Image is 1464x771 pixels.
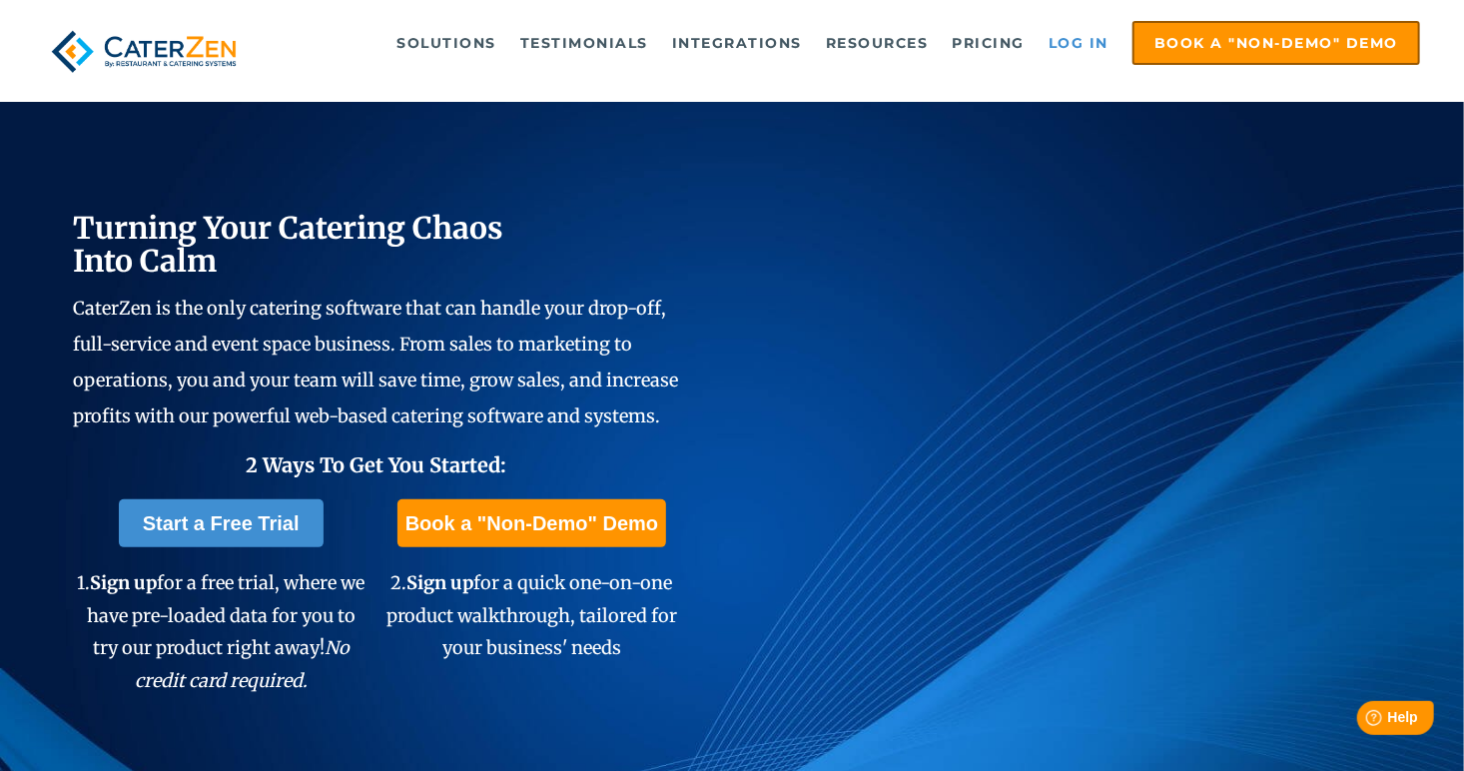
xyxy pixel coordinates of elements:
a: Solutions [387,23,507,63]
a: Book a "Non-Demo" Demo [397,499,666,547]
a: Resources [816,23,939,63]
span: 1. for a free trial, where we have pre-loaded data for you to try our product right away! [77,571,365,691]
div: Navigation Menu [280,21,1420,65]
span: CaterZen is the only catering software that can handle your drop-off, full-service and event spac... [73,297,678,427]
a: Start a Free Trial [119,499,324,547]
span: 2. for a quick one-on-one product walkthrough, tailored for your business' needs [386,571,677,659]
a: Book a "Non-Demo" Demo [1132,21,1420,65]
span: 2 Ways To Get You Started: [246,452,506,477]
span: Turning Your Catering Chaos Into Calm [73,209,503,280]
a: Testimonials [510,23,658,63]
span: Sign up [90,571,157,594]
a: Pricing [943,23,1036,63]
span: Sign up [406,571,473,594]
iframe: Help widget launcher [1286,693,1442,749]
a: Log in [1039,23,1118,63]
a: Integrations [662,23,812,63]
em: No credit card required. [135,636,350,691]
img: caterzen [44,21,244,82]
